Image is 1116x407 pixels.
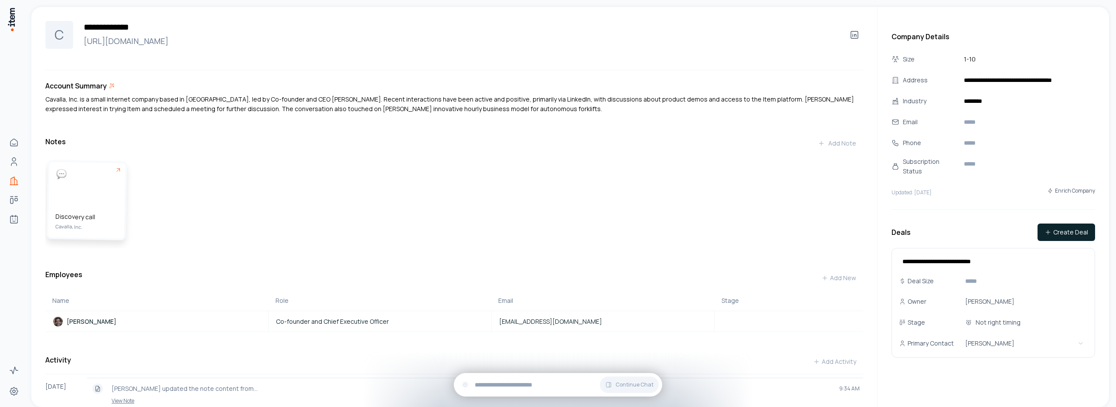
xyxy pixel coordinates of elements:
[5,210,23,228] a: Agents
[811,135,863,152] button: Add Note
[45,269,82,287] h3: Employees
[112,384,832,393] div: to
[891,227,911,237] h3: Deals
[5,172,23,190] a: Companies
[1038,224,1095,241] button: Create Deal
[498,296,708,305] div: Email
[7,7,16,32] img: Item Brain Logo
[112,384,832,393] p: [PERSON_NAME] updated the note content from
[276,317,389,326] span: Co-founder and Chief Executive Officer
[721,296,856,305] div: Stage
[908,277,934,285] p: Deal Size
[55,212,117,222] h5: Discovery call
[53,316,63,327] img: Mohammad Nafisi
[818,139,856,148] div: Add Note
[80,35,839,47] a: [URL][DOMAIN_NAME]
[891,189,932,196] p: Updated: [DATE]
[903,117,959,127] div: Email
[903,138,959,148] div: Phone
[839,385,860,392] span: 9:34 AM
[46,316,213,327] a: Mohammad Nafisi[PERSON_NAME]
[908,339,954,348] p: Primary Contact
[5,383,23,400] a: Settings
[52,296,262,305] div: Name
[814,269,863,287] button: Add New
[908,297,926,306] p: Owner
[454,373,662,397] div: Continue Chat
[45,355,71,365] h3: Activity
[1047,183,1095,199] button: Enrich Company
[806,353,863,370] button: Add Activity
[5,134,23,151] a: Home
[903,54,959,64] div: Size
[45,81,107,91] h3: Account Summary
[56,169,67,180] img: speech balloon
[903,75,959,85] div: Address
[499,317,602,326] span: [EMAIL_ADDRESS][DOMAIN_NAME]
[492,317,660,326] a: [EMAIL_ADDRESS][DOMAIN_NAME]
[67,317,116,326] p: [PERSON_NAME]
[891,31,1095,42] h3: Company Details
[91,397,860,404] a: View Note
[903,96,959,106] div: Industry
[5,153,23,170] a: People
[45,21,73,49] div: C
[616,381,653,388] span: Continue Chat
[5,191,23,209] a: Deals
[5,362,23,379] a: Activity
[45,95,863,114] div: Cavalla, Inc. is a small internet company based in [GEOGRAPHIC_DATA], led by Co-founder and CEO [...
[908,318,925,327] p: Stage
[55,223,117,231] span: Cavalla, Inc.
[903,157,959,176] div: Subscription Status
[45,136,66,147] h3: Notes
[269,317,436,326] a: Co-founder and Chief Executive Officer
[600,376,659,393] button: Continue Chat
[276,296,485,305] div: Role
